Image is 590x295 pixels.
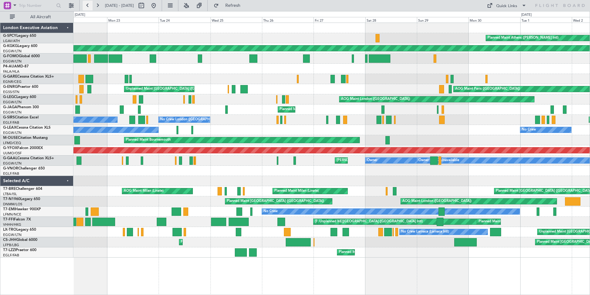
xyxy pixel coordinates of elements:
[3,212,21,217] a: LFMN/NCE
[3,156,54,160] a: G-GAALCessna Citation XLS+
[3,34,16,38] span: G-SPCY
[319,217,427,226] div: Unplanned Maint [GEOGRAPHIC_DATA] ([GEOGRAPHIC_DATA] Intl)
[488,33,559,43] div: Planned Maint Athens ([PERSON_NAME] Intl)
[417,17,468,23] div: Sun 29
[3,202,22,207] a: DNMM/LOS
[3,95,16,99] span: G-LEGC
[3,126,16,130] span: G-LEAX
[181,237,278,247] div: Planned Maint [GEOGRAPHIC_DATA] ([GEOGRAPHIC_DATA])
[3,75,17,79] span: G-GARE
[520,17,572,23] div: Tue 1
[3,65,29,68] a: P4-AUAMD-87
[3,105,17,109] span: G-JAGA
[521,12,532,18] div: [DATE]
[3,54,40,58] a: G-FOMOGlobal 6000
[7,12,67,22] button: All Aircraft
[3,120,19,125] a: EGLF/FAB
[3,222,21,227] a: VHHH/HKG
[3,54,19,58] span: G-FOMO
[468,17,520,23] div: Mon 30
[3,85,38,89] a: G-ENRGPraetor 600
[220,3,246,8] span: Refresh
[3,136,18,140] span: M-OUSE
[3,44,18,48] span: G-KGKG
[3,146,43,150] a: G-YFOXFalcon 2000EX
[210,17,262,23] div: Wed 25
[3,238,37,242] a: CS-JHHGlobal 6000
[496,3,517,9] div: Quick Links
[3,116,39,119] a: G-SIRSCitation Excel
[264,207,278,216] div: No Crew
[522,125,536,135] div: No Crew
[339,248,436,257] div: Planned Maint [GEOGRAPHIC_DATA] ([GEOGRAPHIC_DATA])
[341,95,410,104] div: AOG Maint London ([GEOGRAPHIC_DATA])
[3,156,17,160] span: G-GAAL
[3,95,36,99] a: G-LEGCLegacy 600
[314,17,365,23] div: Fri 27
[274,186,319,196] div: Planned Maint Milan (Linate)
[19,1,54,10] input: Trip Number
[280,105,377,114] div: Planned Maint [GEOGRAPHIC_DATA] ([GEOGRAPHIC_DATA])
[3,100,22,105] a: EGGW/LTN
[124,186,164,196] div: AOG Maint Milan (Linate)
[3,243,19,247] a: LFPB/LBG
[3,233,22,237] a: EGGW/LTN
[3,85,18,89] span: G-ENRG
[3,167,45,170] a: G-VNORChallenger 650
[3,228,16,232] span: LX-TRO
[75,12,85,18] div: [DATE]
[3,207,15,211] span: T7-EMI
[3,39,20,43] a: LGAV/ATH
[211,1,248,11] button: Refresh
[16,15,65,19] span: All Aircraft
[3,207,41,211] a: T7-EMIHawker 900XP
[315,217,423,226] div: [PERSON_NAME][GEOGRAPHIC_DATA] ([GEOGRAPHIC_DATA] Intl)
[3,171,19,176] a: EGLF/FAB
[401,227,449,237] div: No Crew Larnaca (Larnaca Intl)
[3,110,22,115] a: EGGW/LTN
[455,84,520,94] div: AOG Maint Paris ([GEOGRAPHIC_DATA])
[3,136,48,140] a: M-OUSECitation Mustang
[3,34,36,38] a: G-SPCYLegacy 650
[3,90,19,94] a: EGSS/STN
[105,3,134,8] span: [DATE] - [DATE]
[3,197,20,201] span: T7-N1960
[434,156,459,165] div: A/C Unavailable
[160,115,226,124] div: No Crew London ([GEOGRAPHIC_DATA])
[367,156,377,165] div: Owner
[3,197,40,201] a: T7-N1960Legacy 650
[3,238,16,242] span: CS-JHH
[402,197,472,206] div: AOG Maint London ([GEOGRAPHIC_DATA])
[3,248,16,252] span: T7-LZZI
[3,218,14,221] span: T7-FFI
[262,17,314,23] div: Thu 26
[3,253,19,258] a: EGLF/FAB
[3,187,16,191] span: T7-BRE
[3,161,22,166] a: EGGW/LTN
[3,69,19,74] a: FALA/HLA
[126,135,171,145] div: Planned Maint Bournemouth
[3,228,36,232] a: LX-TROLegacy 650
[484,1,530,11] button: Quick Links
[227,197,324,206] div: Planned Maint [GEOGRAPHIC_DATA] ([GEOGRAPHIC_DATA])
[3,218,31,221] a: T7-FFIFalcon 7X
[3,75,54,79] a: G-GARECessna Citation XLS+
[3,146,17,150] span: G-YFOX
[3,116,15,119] span: G-SIRS
[3,248,36,252] a: T7-LZZIPraetor 600
[3,130,22,135] a: EGGW/LTN
[126,84,227,94] div: Unplanned Maint [GEOGRAPHIC_DATA] ([GEOGRAPHIC_DATA])
[3,126,51,130] a: G-LEAXCessna Citation XLS
[3,49,22,53] a: EGGW/LTN
[3,65,17,68] span: P4-AUA
[107,17,159,23] div: Mon 23
[3,44,37,48] a: G-KGKGLegacy 600
[56,17,107,23] div: Sun 22
[3,187,42,191] a: T7-BREChallenger 604
[3,151,22,156] a: UUMO/OSF
[365,17,417,23] div: Sat 28
[3,79,22,84] a: EGNR/CEG
[418,156,504,165] div: Owner [GEOGRAPHIC_DATA] ([GEOGRAPHIC_DATA])
[337,156,403,165] div: [PERSON_NAME] ([GEOGRAPHIC_DATA])
[3,59,22,64] a: EGGW/LTN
